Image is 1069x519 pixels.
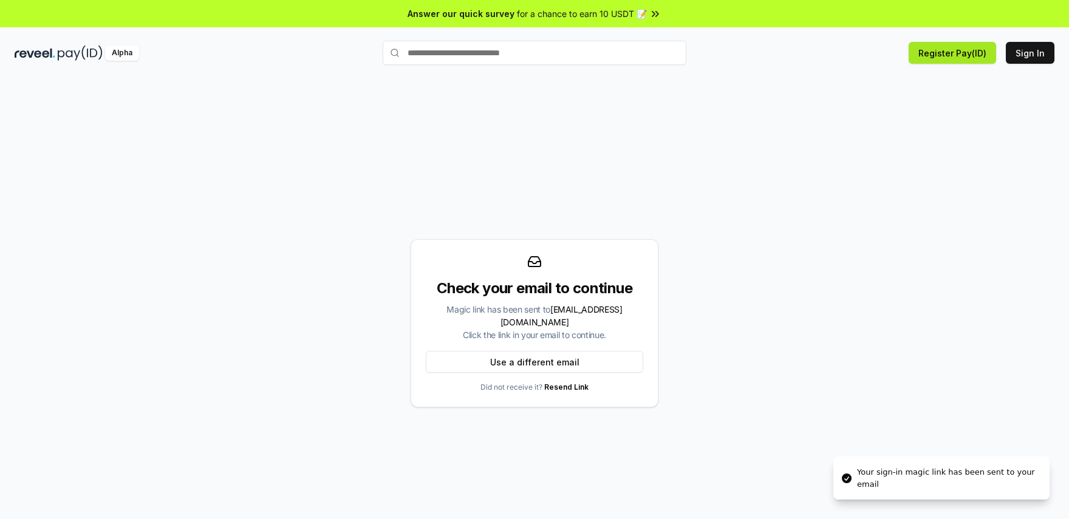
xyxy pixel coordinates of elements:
p: Did not receive it? [480,382,589,392]
div: Magic link has been sent to Click the link in your email to continue. [426,303,643,341]
span: [EMAIL_ADDRESS][DOMAIN_NAME] [500,304,623,327]
img: reveel_dark [15,46,55,61]
span: for a chance to earn 10 USDT 📝 [517,7,647,20]
button: Register Pay(ID) [909,42,996,64]
div: Check your email to continue [426,279,643,298]
a: Resend Link [544,382,589,392]
button: Use a different email [426,351,643,373]
span: Answer our quick survey [408,7,514,20]
div: Your sign-in magic link has been sent to your email [857,466,1040,490]
div: Alpha [105,46,139,61]
button: Sign In [1006,42,1054,64]
img: pay_id [58,46,103,61]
